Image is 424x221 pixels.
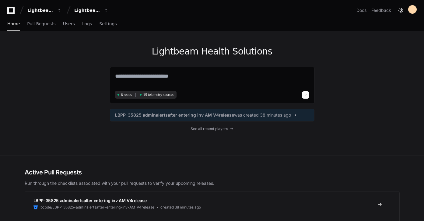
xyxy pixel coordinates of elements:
[63,17,75,31] a: Users
[99,22,117,26] span: Settings
[7,22,20,26] span: Home
[143,93,174,97] span: 15 telemetry sources
[63,22,75,26] span: Users
[25,5,64,16] button: Lightbeam Health
[99,17,117,31] a: Settings
[25,180,400,186] p: Run through the checklists associated with your pull requests to verify your upcoming releases.
[27,7,54,13] div: Lightbeam Health
[74,7,100,13] div: Lightbeam Health Solutions
[234,112,291,118] span: was created 38 minutes ago
[82,17,92,31] a: Logs
[72,5,111,16] button: Lightbeam Health Solutions
[7,17,20,31] a: Home
[27,17,55,31] a: Pull Requests
[121,93,132,97] span: 8 repos
[40,205,154,210] span: lbcode/LBPP-35825-adminalertsafter-entering-inv-AM-V4release
[115,112,309,118] a: LBPP-35825 adminalertsafter entering inv AM V4releasewas created 38 minutes ago
[27,22,55,26] span: Pull Requests
[110,126,314,131] a: See all recent players
[191,126,228,131] span: See all recent players
[356,7,366,13] a: Docs
[115,112,234,118] span: LBPP-35825 adminalertsafter entering inv AM V4release
[25,191,399,217] a: LBPP-35825 adminalertsafter entering inv AM V4releaselbcode/LBPP-35825-adminalertsafter-entering-...
[110,46,314,57] h1: Lightbeam Health Solutions
[160,205,201,210] span: created 38 minutes ago
[33,198,147,203] span: LBPP-35825 adminalertsafter entering inv AM V4release
[82,22,92,26] span: Logs
[25,168,400,177] h2: Active Pull Requests
[371,7,391,13] button: Feedback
